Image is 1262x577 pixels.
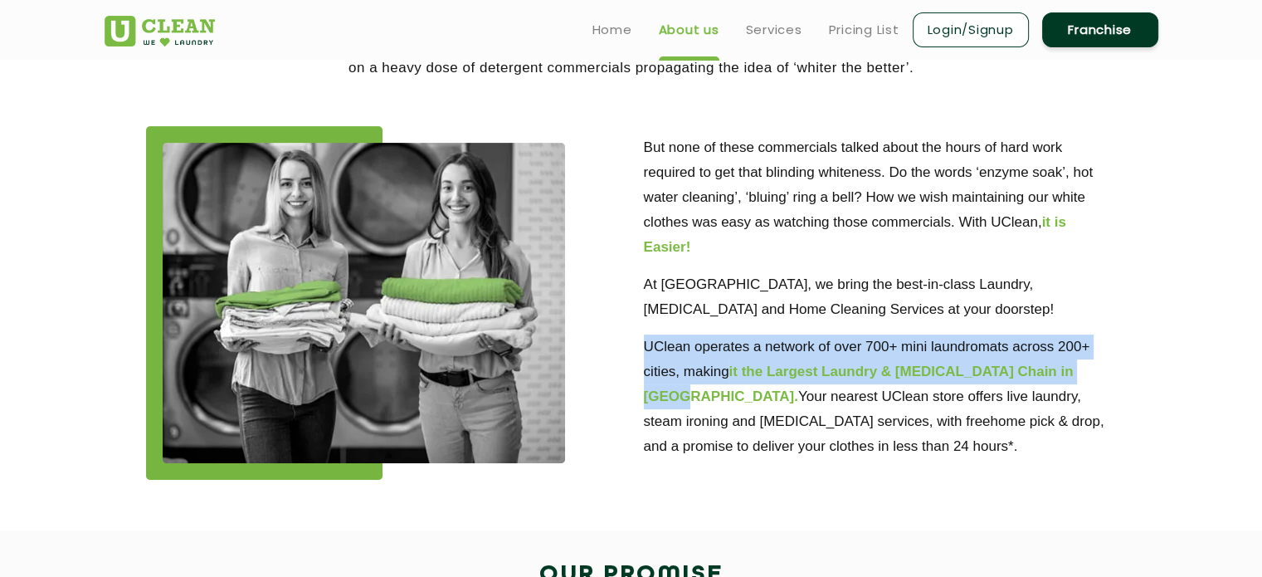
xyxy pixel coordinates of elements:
a: Login/Signup [913,12,1029,47]
p: At [GEOGRAPHIC_DATA], we bring the best-in-class Laundry, [MEDICAL_DATA] and Home Cleaning Servic... [644,272,1117,322]
a: Pricing List [829,20,899,40]
img: about_img_11zon.webp [163,143,565,463]
p: But none of these commercials talked about the hours of hard work required to get that blinding w... [644,135,1117,260]
b: it the Largest Laundry & [MEDICAL_DATA] Chain in [GEOGRAPHIC_DATA]. [644,364,1074,404]
a: About us [659,20,719,40]
a: Franchise [1042,12,1158,47]
a: Home [592,20,632,40]
a: Services [746,20,802,40]
img: UClean Laundry and Dry Cleaning [105,16,215,46]
p: UClean operates a network of over 700+ mini laundromats across 200+ cities, making Your nearest U... [644,335,1117,459]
